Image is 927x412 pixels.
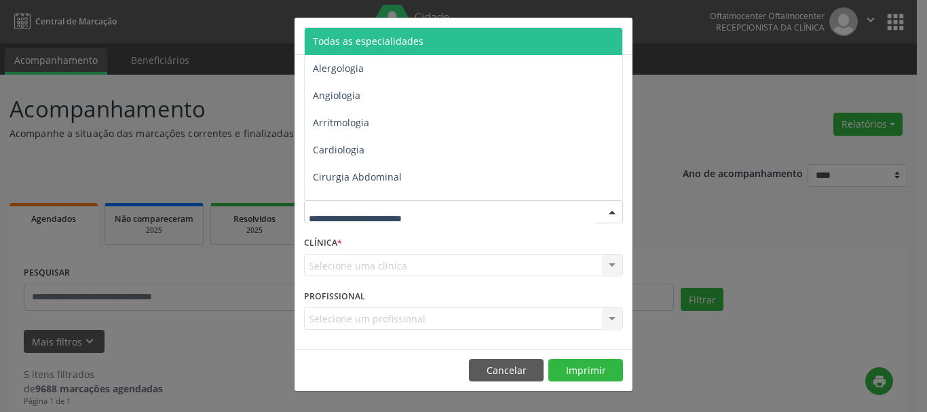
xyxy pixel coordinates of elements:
button: Imprimir [548,359,623,382]
span: Todas as especialidades [313,35,423,48]
label: PROFISSIONAL [304,286,365,307]
span: Arritmologia [313,116,369,129]
span: Cirurgia Abdominal [313,170,402,183]
span: Cirurgia Bariatrica [313,198,396,210]
label: CLÍNICA [304,233,342,254]
span: Angiologia [313,89,360,102]
span: Alergologia [313,62,364,75]
h5: Relatório de agendamentos [304,27,459,45]
button: Cancelar [469,359,544,382]
span: Cardiologia [313,143,364,156]
button: Close [605,18,632,51]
